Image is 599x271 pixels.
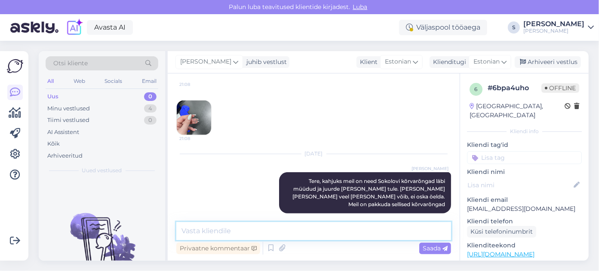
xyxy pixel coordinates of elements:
[7,58,23,74] img: Askly Logo
[47,128,79,137] div: AI Assistent
[46,76,55,87] div: All
[416,214,448,220] span: 9:26
[53,59,88,68] span: Otsi kliente
[103,76,124,87] div: Socials
[475,86,478,92] span: 6
[179,135,212,142] span: 21:08
[467,217,582,226] p: Kliendi telefon
[177,100,211,135] img: Attachment
[430,58,466,67] div: Klienditugi
[423,244,448,252] span: Saada
[515,56,581,68] div: Arhiveeri vestlus
[399,20,487,35] div: Väljaspool tööaega
[473,57,500,67] span: Estonian
[72,76,87,87] div: Web
[412,165,448,172] span: [PERSON_NAME]
[47,92,58,101] div: Uus
[467,226,536,238] div: Küsi telefoninumbrit
[523,21,584,27] div: [PERSON_NAME]
[144,116,157,125] div: 0
[467,128,582,135] div: Kliendi info
[47,116,89,125] div: Tiimi vestlused
[176,150,451,158] div: [DATE]
[65,18,83,37] img: explore-ai
[467,241,582,250] p: Klienditeekond
[350,3,370,11] span: Luba
[144,104,157,113] div: 4
[47,104,90,113] div: Minu vestlused
[47,152,83,160] div: Arhiveeritud
[179,81,212,88] span: 21:08
[467,204,582,213] p: [EMAIL_ADDRESS][DOMAIN_NAME]
[180,57,231,67] span: [PERSON_NAME]
[87,20,133,35] a: Avasta AI
[140,76,158,87] div: Email
[467,151,582,164] input: Lisa tag
[467,140,582,149] p: Kliendi tag'id
[385,57,411,67] span: Estonian
[82,167,122,174] span: Uued vestlused
[356,58,378,67] div: Klient
[488,83,541,93] div: # 6bpa4uho
[243,58,287,67] div: juhib vestlust
[508,21,520,33] div: S
[467,167,582,177] p: Kliendi nimi
[523,27,584,34] div: [PERSON_NAME]
[144,92,157,101] div: 0
[541,83,579,93] span: Offline
[47,140,60,148] div: Kõik
[176,243,260,254] div: Privaatne kommentaar
[523,21,594,34] a: [PERSON_NAME][PERSON_NAME]
[467,250,534,258] a: [URL][DOMAIN_NAME]
[467,180,572,190] input: Lisa nimi
[470,102,565,120] div: [GEOGRAPHIC_DATA], [GEOGRAPHIC_DATA]
[467,195,582,204] p: Kliendi email
[292,178,446,207] span: Tere, kahjuks meil on need Sokolovi kõrvarõngad läbi müüdud ja juurde [PERSON_NAME] tule. [PERSON...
